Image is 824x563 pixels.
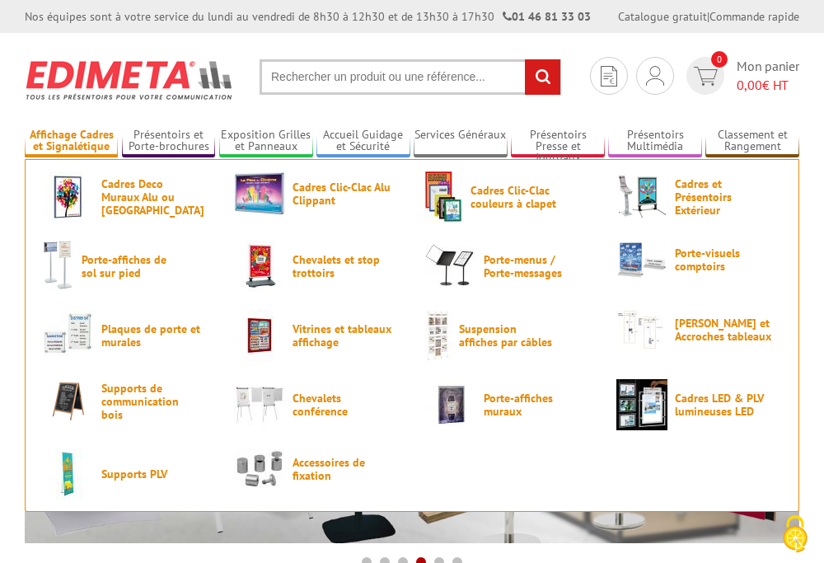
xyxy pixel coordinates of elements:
[234,379,399,430] a: Chevalets conférence
[234,241,399,292] a: Chevalets et stop trottoirs
[616,379,781,430] a: Cadres LED & PLV lumineuses LED
[503,9,591,24] strong: 01 46 81 33 03
[122,128,215,155] a: Présentoirs et Porte-brochures
[484,392,583,418] span: Porte-affiches muraux
[101,467,200,481] span: Supports PLV
[43,171,208,223] a: Cadres Deco Muraux Alu ou [GEOGRAPHIC_DATA]
[616,241,667,279] img: Porte-visuels comptoirs
[425,379,476,430] img: Porte-affiches muraux
[43,379,208,423] a: Supports de communication bois
[646,66,664,86] img: devis rapide
[694,67,718,86] img: devis rapide
[101,322,200,349] span: Plaques de porte et murales
[425,171,463,223] img: Cadres Clic-Clac couleurs à clapet
[425,171,590,223] a: Cadres Clic-Clac couleurs à clapet
[219,128,312,155] a: Exposition Grilles et Panneaux
[293,181,391,207] span: Cadres Clic-Clac Alu Clippant
[25,49,235,110] img: Présentoir, panneau, stand - Edimeta - PLV, affichage, mobilier bureau, entreprise
[260,59,561,95] input: Rechercher un produit ou une référence...
[616,379,667,430] img: Cadres LED & PLV lumineuses LED
[425,241,476,292] img: Porte-menus / Porte-messages
[766,507,824,563] button: Cookies (fenêtre modale)
[25,8,591,25] div: Nos équipes sont à votre service du lundi au vendredi de 8h30 à 12h30 et de 13h30 à 17h30
[234,171,285,215] img: Cadres Clic-Clac Alu Clippant
[682,57,799,95] a: devis rapide 0 Mon panier 0,00€ HT
[234,171,399,215] a: Cadres Clic-Clac Alu Clippant
[608,128,701,155] a: Présentoirs Multimédia
[618,8,799,25] div: |
[737,76,799,95] span: € HT
[414,128,507,155] a: Services Généraux
[616,310,781,350] a: [PERSON_NAME] et Accroches tableaux
[675,317,774,343] span: [PERSON_NAME] et Accroches tableaux
[709,9,799,24] a: Commande rapide
[234,241,285,292] img: Chevalets et stop trottoirs
[234,448,399,489] a: Accessoires de fixation
[234,379,285,430] img: Chevalets conférence
[484,253,583,279] span: Porte-menus / Porte-messages
[82,253,180,279] span: Porte-affiches de sol sur pied
[43,310,208,361] a: Plaques de porte et murales
[234,310,399,361] a: Vitrines et tableaux affichage
[101,382,200,421] span: Supports de communication bois
[525,59,560,95] input: rechercher
[43,379,94,423] img: Supports de communication bois
[425,310,452,361] img: Suspension affiches par câbles
[43,171,94,223] img: Cadres Deco Muraux Alu ou Bois
[675,177,774,217] span: Cadres et Présentoirs Extérieur
[43,448,94,500] img: Supports PLV
[737,57,799,95] span: Mon panier
[459,322,558,349] span: Suspension affiches par câbles
[616,241,781,279] a: Porte-visuels comptoirs
[675,392,774,418] span: Cadres LED & PLV lumineuses LED
[425,310,590,361] a: Suspension affiches par câbles
[616,171,667,223] img: Cadres et Présentoirs Extérieur
[775,514,816,555] img: Cookies (fenêtre modale)
[425,241,590,292] a: Porte-menus / Porte-messages
[293,392,391,418] span: Chevalets conférence
[43,241,208,292] a: Porte-affiches de sol sur pied
[616,310,667,350] img: Cimaises et Accroches tableaux
[43,241,74,292] img: Porte-affiches de sol sur pied
[511,128,604,155] a: Présentoirs Presse et Journaux
[711,51,728,68] span: 0
[43,448,208,500] a: Supports PLV
[293,456,391,482] span: Accessoires de fixation
[425,379,590,430] a: Porte-affiches muraux
[616,171,781,223] a: Cadres et Présentoirs Extérieur
[25,128,118,155] a: Affichage Cadres et Signalétique
[316,128,410,155] a: Accueil Guidage et Sécurité
[675,246,774,273] span: Porte-visuels comptoirs
[471,184,569,210] span: Cadres Clic-Clac couleurs à clapet
[234,448,285,489] img: Accessoires de fixation
[293,253,391,279] span: Chevalets et stop trottoirs
[618,9,707,24] a: Catalogue gratuit
[234,310,285,361] img: Vitrines et tableaux affichage
[293,322,391,349] span: Vitrines et tableaux affichage
[705,128,798,155] a: Classement et Rangement
[601,66,617,87] img: devis rapide
[101,177,200,217] span: Cadres Deco Muraux Alu ou [GEOGRAPHIC_DATA]
[43,310,94,361] img: Plaques de porte et murales
[737,77,762,93] span: 0,00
